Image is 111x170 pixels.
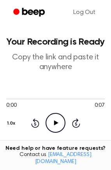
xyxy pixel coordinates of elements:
[6,53,105,72] p: Copy the link and paste it anywhere
[5,152,106,165] span: Contact us
[6,102,16,110] span: 0:00
[6,117,18,130] button: 1.0x
[65,3,103,22] a: Log Out
[6,37,105,47] h1: Your Recording is Ready
[95,102,105,110] span: 0:07
[8,5,52,20] a: Beep
[35,152,92,165] a: [EMAIL_ADDRESS][DOMAIN_NAME]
